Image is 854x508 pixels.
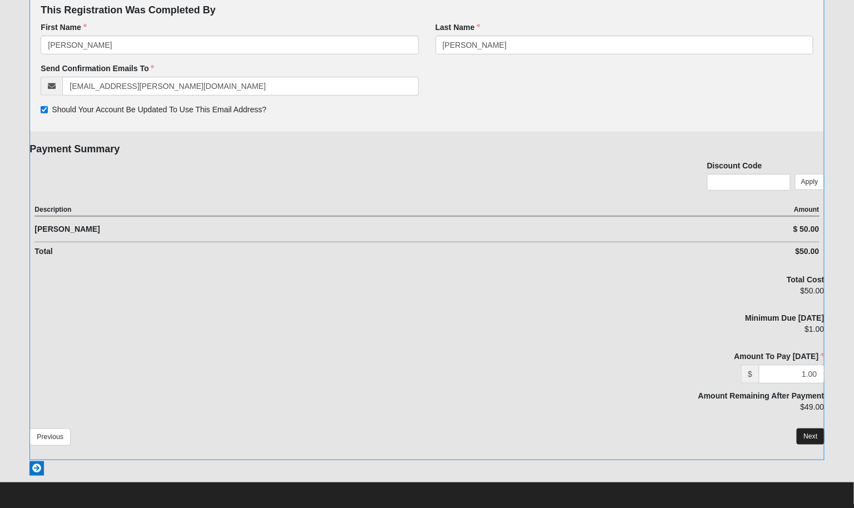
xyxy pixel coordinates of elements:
div: $ 50.00 [623,223,820,235]
div: $50.00 [571,285,825,304]
div: [PERSON_NAME] [34,223,623,235]
div: Total [34,246,623,257]
div: $49.00 [571,401,825,420]
label: Send Confirmation Emails To [41,63,154,74]
label: Last Name [436,22,481,33]
span: $ [741,365,759,384]
h4: This Registration Was Completed By [41,4,813,17]
label: Discount Code [707,160,762,171]
span: Should Your Account Be Updated To Use This Email Address? [52,105,266,114]
label: First Name [41,22,86,33]
div: $1.00 [571,323,825,342]
label: Amount Remaining After Payment [698,390,825,401]
label: Total Cost [787,274,824,285]
label: Amount To Pay [DATE] [571,351,825,362]
button: Previous [29,429,71,446]
button: Next [797,429,824,445]
strong: Description [34,206,71,213]
h4: Payment Summary [29,143,824,156]
div: $50.00 [623,246,820,257]
label: Minimum Due [DATE] [746,312,825,323]
button: Apply [795,174,825,190]
strong: Amount [794,206,819,213]
input: Should Your Account Be Updated To Use This Email Address? [41,106,48,113]
input: 0.00 [759,365,824,384]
